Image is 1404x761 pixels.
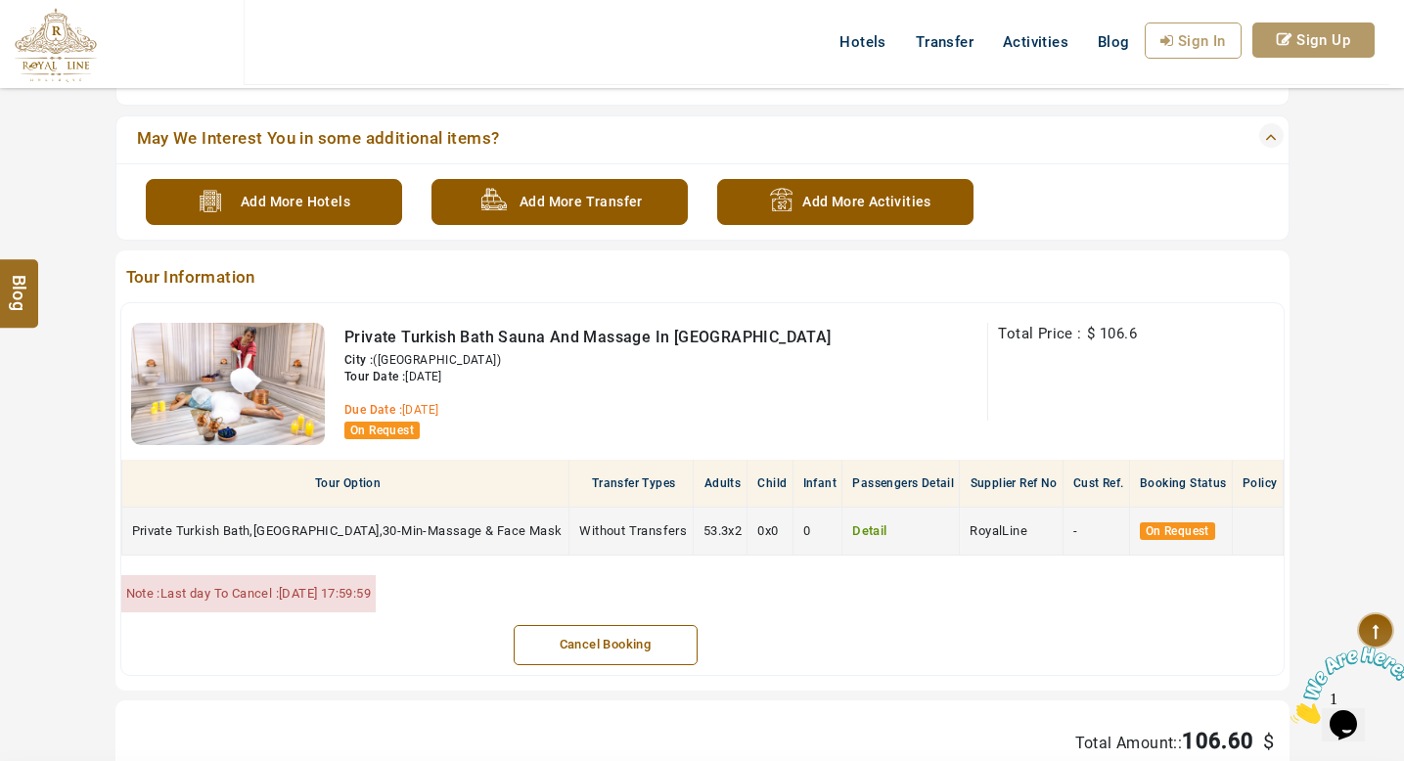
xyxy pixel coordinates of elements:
[793,460,842,508] th: Infant
[852,523,886,538] a: Detail
[1075,734,1183,752] span: Total Amount::
[8,8,129,85] img: Chat attention grabber
[160,586,371,601] span: Last day To Cancel :[DATE] 17:59:59
[771,523,778,538] span: 0
[344,370,405,383] span: Tour Date :
[405,370,441,383] span: [DATE]
[520,181,643,217] span: Add More Transfer
[901,22,988,62] a: Transfer
[1083,22,1145,62] a: Blog
[1098,33,1130,51] span: Blog
[514,625,698,665] a: Cancel Booking
[825,22,900,62] a: Hotels
[1140,522,1215,540] span: On Request
[131,126,1159,154] a: May We Interest You in some additional items?
[988,22,1083,62] a: Activities
[1100,325,1137,342] span: 106.6
[842,460,960,508] th: Passengers Detail
[1073,523,1077,538] span: -
[1063,460,1129,508] th: Cust Ref.
[735,523,742,538] span: 2
[998,325,1081,342] span: Total Price :
[1232,460,1283,508] th: Policy
[1258,730,1274,753] span: $
[1182,729,1253,753] span: 106.60
[241,181,350,217] span: Add More Hotels
[747,507,793,555] td: x
[344,353,373,367] span: City :
[747,460,793,508] th: Child
[970,523,1027,538] span: RoyalLine
[757,523,764,538] span: 0
[569,460,693,508] th: Transfer Types
[402,403,438,417] span: [DATE]
[344,403,402,417] span: Due Date :
[121,460,569,508] th: Tour Option
[7,275,32,291] span: Blog
[8,8,16,24] span: 1
[15,8,97,82] img: The Royal Line Holidays
[693,507,747,555] td: x
[373,353,501,367] span: ([GEOGRAPHIC_DATA])
[131,323,326,445] img: relaxation.jpg
[344,328,832,346] span: Private Turkish Bath Sauna And Massage In [GEOGRAPHIC_DATA]
[803,523,810,538] span: 0
[693,460,747,508] th: Adults
[120,265,1168,292] span: Tour Information
[960,460,1063,508] th: Supplier Ref No
[802,181,931,217] span: Add More Activities
[126,586,160,601] span: Note :
[1252,22,1375,58] a: Sign Up
[1087,325,1095,342] span: $
[1145,22,1242,59] a: Sign In
[1283,639,1404,732] iframe: chat widget
[344,422,420,439] span: On Request
[1129,460,1232,508] th: Booking Status
[579,523,687,538] span: Without Transfers
[132,523,563,538] span: Private Turkish Bath,[GEOGRAPHIC_DATA],30-Min-Massage & Face Mask
[703,523,729,538] span: 53.3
